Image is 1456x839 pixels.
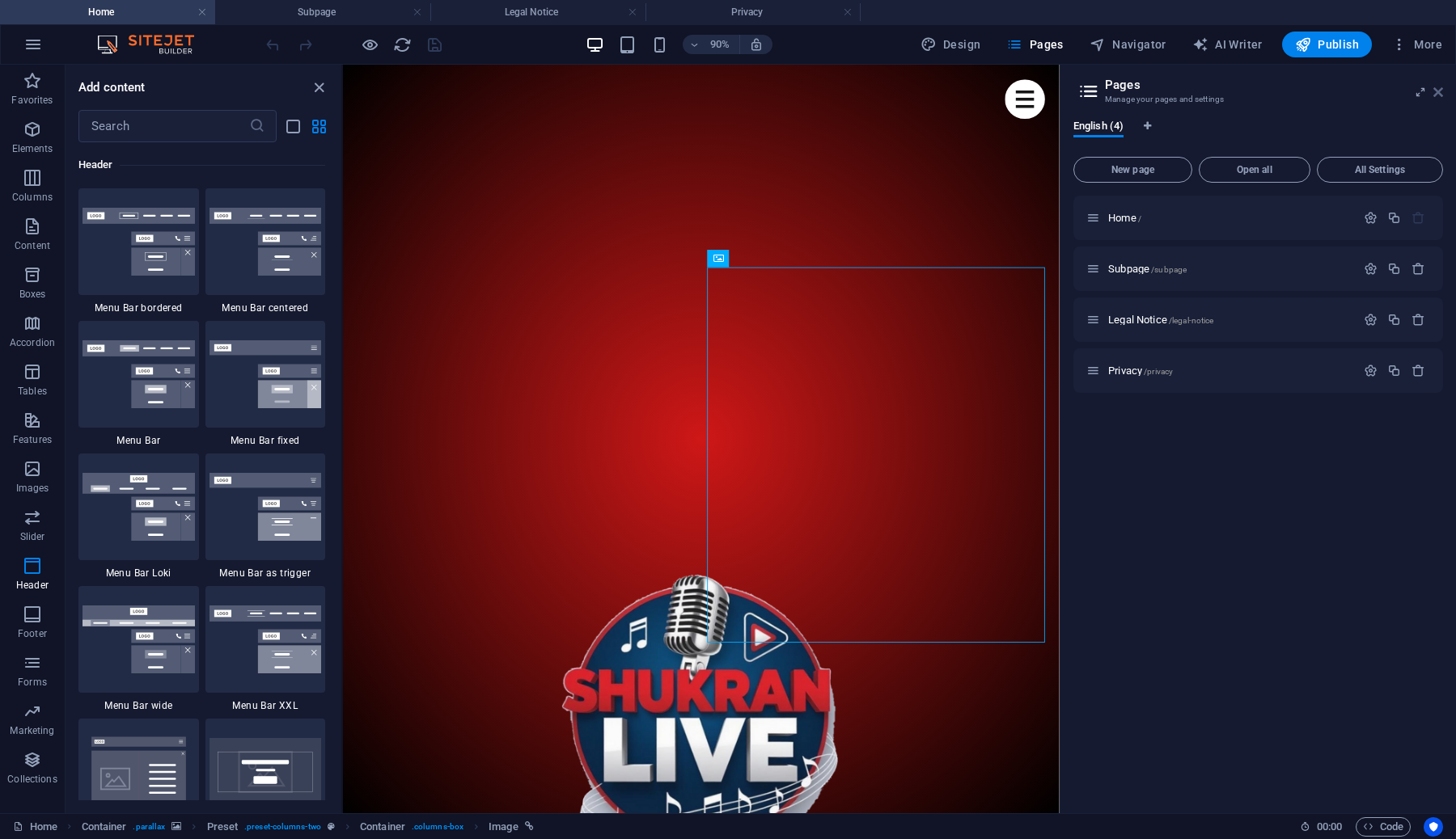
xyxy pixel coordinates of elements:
button: list-view [283,116,303,136]
div: Settings [1364,211,1378,225]
div: Menu Bar fixed [205,321,326,447]
h6: Session time [1300,817,1343,837]
span: All Settings [1324,165,1436,175]
span: New page [1081,165,1185,175]
p: Favorites [11,94,53,107]
span: . parallax [133,817,165,837]
img: menu-bar-wide.svg [83,605,195,673]
span: Menu Bar Loki [78,567,199,580]
button: More [1385,32,1449,57]
button: Publish [1282,32,1372,57]
div: Duplicate [1387,364,1401,377]
h4: Privacy [645,3,861,21]
nav: breadcrumb [82,817,534,837]
p: Boxes [19,288,46,301]
button: Code [1356,817,1411,837]
span: Home [1108,212,1141,224]
p: Tables [18,385,47,398]
span: Privacy [1108,365,1173,377]
span: Design [921,36,981,53]
div: Design (Ctrl+Alt+Y) [914,32,988,57]
h3: Manage your pages and settings [1105,92,1411,107]
p: Content [15,239,50,252]
img: menu-bar-fixed.svg [210,340,322,408]
span: AI Writer [1192,36,1263,53]
i: On resize automatically adjust zoom level to fit chosen device. [749,37,764,52]
span: Click to select. Double-click to edit [207,817,239,837]
div: Remove [1412,313,1425,327]
p: Elements [12,142,53,155]
div: Duplicate [1387,313,1401,327]
span: Click to select. Double-click to edit [360,817,405,837]
div: Remove [1412,262,1425,276]
span: Navigator [1090,36,1166,53]
button: AI Writer [1186,32,1269,57]
img: menu-bar-centered.svg [210,208,322,276]
img: Editor Logo [93,35,214,54]
span: 00 00 [1317,817,1342,837]
button: grid-view [309,116,328,136]
span: Menu Bar wide [78,699,199,712]
button: Pages [1000,32,1069,57]
i: This element contains a background [171,822,181,831]
span: Menu Bar XXL [205,699,326,712]
h6: Header [78,155,325,175]
div: Menu Bar Loki [78,453,199,580]
span: Code [1363,817,1403,837]
img: menu-bar.svg [83,340,195,408]
span: Pages [1006,36,1063,53]
p: Footer [18,627,47,640]
a: Click to cancel selection. Double-click to open Pages [13,817,57,837]
h4: Subpage [215,3,430,21]
input: Search [78,110,249,142]
img: menu-bar-as-trigger.svg [210,473,322,541]
p: Accordion [10,336,55,349]
span: Open all [1206,165,1303,175]
p: Header [16,579,49,592]
span: /subpage [1151,265,1187,274]
span: Legal Notice [1108,314,1213,326]
button: Click here to leave preview mode and continue editing [360,35,379,54]
h4: Legal Notice [430,3,645,21]
button: Navigator [1083,32,1173,57]
p: Slider [20,530,45,543]
button: Design [914,32,988,57]
img: Thumbnail-menu-bar-hamburger.svg [83,735,195,809]
span: Menu Bar fixed [205,434,326,447]
span: Menu Bar centered [205,301,326,314]
button: Usercentrics [1424,817,1443,837]
div: Menu Bar bordered [78,188,199,314]
img: banner.svg [210,738,322,806]
button: 90% [683,35,740,54]
div: Menu Bar [78,321,199,447]
span: : [1328,820,1331,833]
span: Publish [1295,36,1359,53]
div: Privacy/privacy [1103,365,1356,376]
div: Legal Notice/legal-notice [1103,314,1356,325]
button: All Settings [1317,157,1443,183]
img: menu-bar-bordered.svg [83,208,195,276]
p: Images [16,482,49,495]
span: . columns-box [412,817,463,837]
span: Click to select. Double-click to edit [489,817,518,837]
img: menu-bar-loki.svg [83,473,195,541]
div: Home/ [1103,213,1356,223]
i: Reload page [393,36,412,54]
div: The startpage cannot be deleted [1412,211,1425,225]
div: Settings [1364,313,1378,327]
div: Settings [1364,262,1378,276]
div: Menu Bar wide [78,586,199,712]
h2: Pages [1105,78,1443,92]
i: This element is a customizable preset [328,822,335,831]
h6: Add content [78,78,146,97]
div: Menu Bar as trigger [205,453,326,580]
p: Features [13,433,52,446]
div: Duplicate [1387,211,1401,225]
button: close panel [309,78,328,97]
i: This element is linked [525,822,534,831]
p: Marketing [10,724,54,737]
div: Remove [1412,364,1425,377]
button: New page [1073,157,1192,183]
button: reload [392,35,412,54]
span: Menu Bar [78,434,199,447]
